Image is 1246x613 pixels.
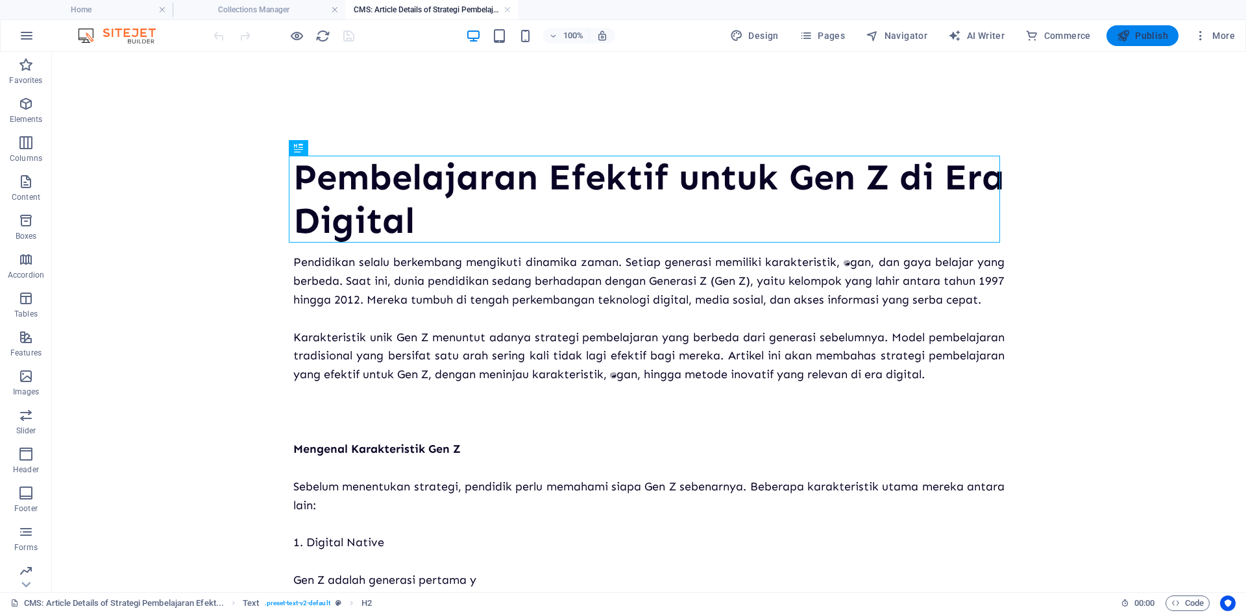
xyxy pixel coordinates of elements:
[10,595,224,611] a: Click to cancel selection. Double-click to open Pages
[75,28,172,43] img: Editor Logo
[1020,25,1096,46] button: Commerce
[345,3,518,17] h4: CMS: Article Details of Strategi Pembelajaran Efekt...
[1121,595,1155,611] h6: Session time
[1106,25,1179,46] button: Publish
[243,595,372,611] nav: breadcrumb
[1220,595,1236,611] button: Usercentrics
[1189,25,1240,46] button: More
[1194,29,1235,42] span: More
[10,153,42,163] p: Columns
[12,192,40,202] p: Content
[243,595,259,611] span: Click to select. Double-click to edit
[265,595,330,611] span: . preset-text-v2-default
[1134,595,1154,611] span: 00 00
[794,25,850,46] button: Pages
[315,28,330,43] button: reload
[943,25,1010,46] button: AI Writer
[361,595,372,611] span: Click to select. Double-click to edit
[1166,595,1210,611] button: Code
[543,28,589,43] button: 100%
[13,464,39,475] p: Header
[866,29,927,42] span: Navigator
[1171,595,1204,611] span: Code
[725,25,784,46] div: Design (Ctrl+Alt+Y)
[563,28,583,43] h6: 100%
[16,231,37,241] p: Boxes
[1117,29,1168,42] span: Publish
[173,3,345,17] h4: Collections Manager
[10,114,43,125] p: Elements
[336,599,341,607] i: This element is a customizable preset
[8,270,44,280] p: Accordion
[9,75,42,86] p: Favorites
[1143,598,1145,608] span: :
[730,29,779,42] span: Design
[596,30,608,42] i: On resize automatically adjust zoom level to fit chosen device.
[800,29,845,42] span: Pages
[861,25,933,46] button: Navigator
[315,29,330,43] i: Reload page
[1025,29,1091,42] span: Commerce
[948,29,1005,42] span: AI Writer
[14,309,38,319] p: Tables
[10,348,42,358] p: Features
[13,387,40,397] p: Images
[14,503,38,514] p: Footer
[16,426,36,436] p: Slider
[725,25,784,46] button: Design
[14,542,38,553] p: Forms
[289,28,304,43] button: Click here to leave preview mode and continue editing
